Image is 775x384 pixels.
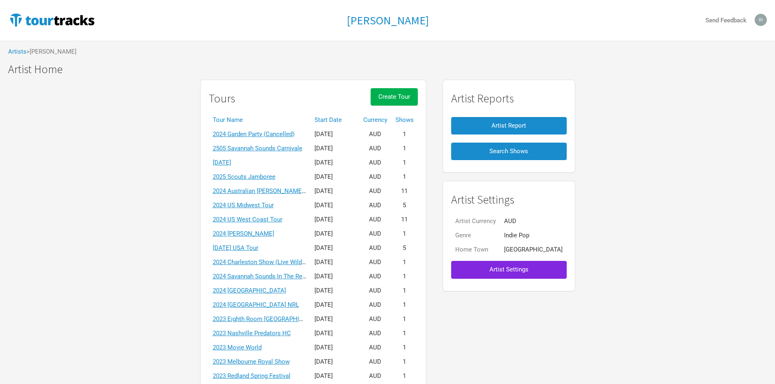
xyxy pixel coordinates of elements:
[451,113,567,139] a: Artist Report
[209,113,310,127] th: Tour Name
[359,113,391,127] th: Currency
[359,127,391,141] td: AUD
[310,184,359,198] td: [DATE]
[391,141,418,156] td: 1
[359,341,391,355] td: AUD
[213,315,323,323] a: 2023 Eighth Room [GEOGRAPHIC_DATA]
[359,141,391,156] td: AUD
[451,143,567,160] button: Search Shows
[310,213,359,227] td: [DATE]
[391,255,418,269] td: 1
[359,198,391,213] td: AUD
[310,298,359,312] td: [DATE]
[359,184,391,198] td: AUD
[359,369,391,383] td: AUD
[371,88,418,113] a: Create Tour
[500,243,567,257] td: [GEOGRAPHIC_DATA]
[359,255,391,269] td: AUD
[391,227,418,241] td: 1
[391,156,418,170] td: 1
[489,266,528,273] span: Artist Settings
[310,170,359,184] td: [DATE]
[213,344,262,351] a: 2023 Movie World
[213,244,258,252] a: [DATE] USA Tour
[359,298,391,312] td: AUD
[359,326,391,341] td: AUD
[310,198,359,213] td: [DATE]
[391,113,418,127] th: Shows
[391,312,418,326] td: 1
[213,230,274,237] a: 2024 [PERSON_NAME]
[391,170,418,184] td: 1
[500,214,567,228] td: AUD
[359,284,391,298] td: AUD
[213,372,290,380] a: 2023 Redland Spring Festival
[310,355,359,369] td: [DATE]
[310,127,359,141] td: [DATE]
[310,227,359,241] td: [DATE]
[310,113,359,127] th: Start Date
[359,213,391,227] td: AUD
[489,148,528,155] span: Search Shows
[391,298,418,312] td: 1
[26,49,76,55] span: > [PERSON_NAME]
[359,269,391,284] td: AUD
[213,287,286,294] a: 2024 [GEOGRAPHIC_DATA]
[213,130,295,138] a: 2024 Garden Party (Cancelled)
[391,127,418,141] td: 1
[359,170,391,184] td: AUD
[451,139,567,164] a: Search Shows
[213,273,308,280] a: 2024 Savannah Sounds In The Reef
[8,12,96,28] img: TourTracks
[391,241,418,255] td: 5
[310,156,359,170] td: [DATE]
[8,63,775,76] h1: Artist Home
[391,213,418,227] td: 11
[213,202,274,209] a: 2024 US Midwest Tour
[310,284,359,298] td: [DATE]
[371,88,418,106] button: Create Tour
[310,369,359,383] td: [DATE]
[359,355,391,369] td: AUD
[451,92,567,105] h1: Artist Reports
[213,330,291,337] a: 2023 Nashville Predators HC
[8,48,26,55] a: Artists
[451,257,567,282] a: Artist Settings
[310,326,359,341] td: [DATE]
[491,122,526,129] span: Artist Report
[359,241,391,255] td: AUD
[359,227,391,241] td: AUD
[451,228,500,243] td: Genre
[391,369,418,383] td: 1
[391,284,418,298] td: 1
[391,341,418,355] td: 1
[500,228,567,243] td: Indie Pop
[391,184,418,198] td: 11
[310,312,359,326] td: [DATE]
[451,193,567,206] h1: Artist Settings
[391,269,418,284] td: 1
[451,261,567,278] button: Artist Settings
[310,269,359,284] td: [DATE]
[310,141,359,156] td: [DATE]
[391,326,418,341] td: 1
[310,255,359,269] td: [DATE]
[213,159,231,166] a: [DATE]
[213,187,317,195] a: 2024 Australian [PERSON_NAME] Tour
[213,173,275,180] a: 2025 Scouts Jamboree
[213,301,299,308] a: 2024 [GEOGRAPHIC_DATA] NRL
[213,216,282,223] a: 2024 US West Coast Tour
[755,14,767,26] img: Riyan
[451,243,500,257] td: Home Town
[213,145,302,152] a: 2505 Savannah Sounds Carnivale
[209,92,235,105] h1: Tours
[213,258,317,266] a: 2024 Charleston Show (Live Wild Fest)
[213,358,290,365] a: 2023 Melbourne Royal Show
[705,17,747,24] strong: Send Feedback
[391,355,418,369] td: 1
[359,156,391,170] td: AUD
[451,117,567,135] button: Artist Report
[378,93,410,100] span: Create Tour
[310,241,359,255] td: [DATE]
[347,14,429,27] a: [PERSON_NAME]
